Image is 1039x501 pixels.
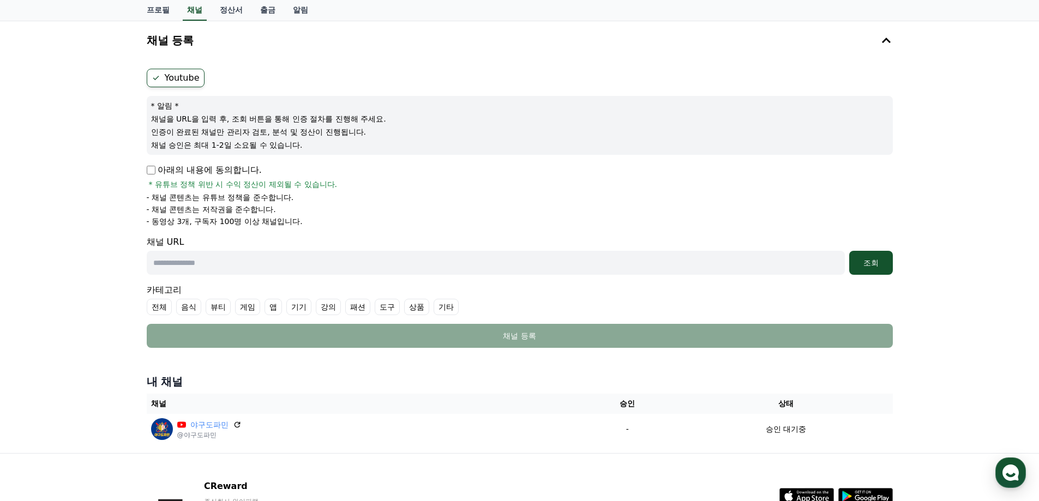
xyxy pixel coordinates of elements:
label: 기타 [434,299,459,315]
a: 설정 [141,346,209,373]
p: 아래의 내용에 동의합니다. [147,164,262,177]
button: 채널 등록 [142,25,897,56]
span: 설정 [169,362,182,371]
label: 전체 [147,299,172,315]
button: 채널 등록 [147,324,893,348]
div: 조회 [854,257,888,268]
th: 상태 [679,394,892,414]
label: 도구 [375,299,400,315]
label: 게임 [235,299,260,315]
h4: 내 채널 [147,374,893,389]
label: 뷰티 [206,299,231,315]
h4: 채널 등록 [147,34,194,46]
span: 홈 [34,362,41,371]
th: 승인 [575,394,679,414]
label: 상품 [404,299,429,315]
p: - 채널 콘텐츠는 유튜브 정책을 준수합니다. [147,192,294,203]
p: 채널을 URL을 입력 후, 조회 버튼을 통해 인증 절차를 진행해 주세요. [151,113,888,124]
p: - [580,424,675,435]
img: 야구도파민 [151,418,173,440]
p: CReward [204,480,337,493]
p: 승인 대기중 [766,424,806,435]
label: 기기 [286,299,311,315]
label: Youtube [147,69,205,87]
button: 조회 [849,251,893,275]
div: 채널 등록 [169,330,871,341]
p: @야구도파민 [177,431,242,439]
div: 채널 URL [147,236,893,275]
a: 홈 [3,346,72,373]
a: 대화 [72,346,141,373]
label: 음식 [176,299,201,315]
span: * 유튜브 정책 위반 시 수익 정산이 제외될 수 있습니다. [149,179,338,190]
div: 카테고리 [147,283,893,315]
a: 야구도파민 [190,419,229,431]
label: 패션 [345,299,370,315]
p: 채널 승인은 최대 1-2일 소요될 수 있습니다. [151,140,888,150]
p: - 동영상 3개, 구독자 100명 이상 채널입니다. [147,216,303,227]
span: 대화 [100,363,113,371]
th: 채널 [147,394,576,414]
p: 인증이 완료된 채널만 관리자 검토, 분석 및 정산이 진행됩니다. [151,126,888,137]
p: - 채널 콘텐츠는 저작권을 준수합니다. [147,204,276,215]
label: 앱 [265,299,282,315]
label: 강의 [316,299,341,315]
